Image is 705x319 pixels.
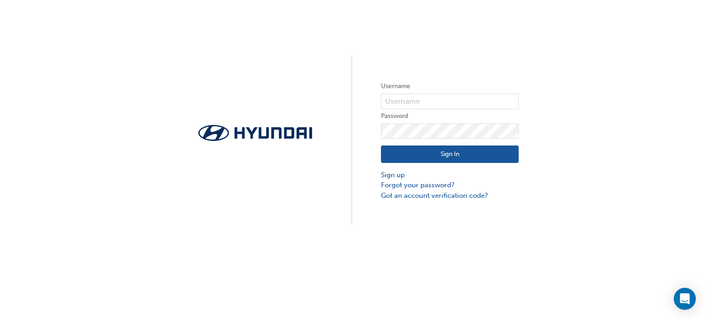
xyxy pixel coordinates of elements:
[674,288,696,310] div: Open Intercom Messenger
[381,81,519,92] label: Username
[381,94,519,109] input: Username
[381,170,519,180] a: Sign up
[186,122,324,144] img: Trak
[381,190,519,201] a: Got an account verification code?
[381,146,519,163] button: Sign In
[381,180,519,190] a: Forgot your password?
[381,111,519,122] label: Password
